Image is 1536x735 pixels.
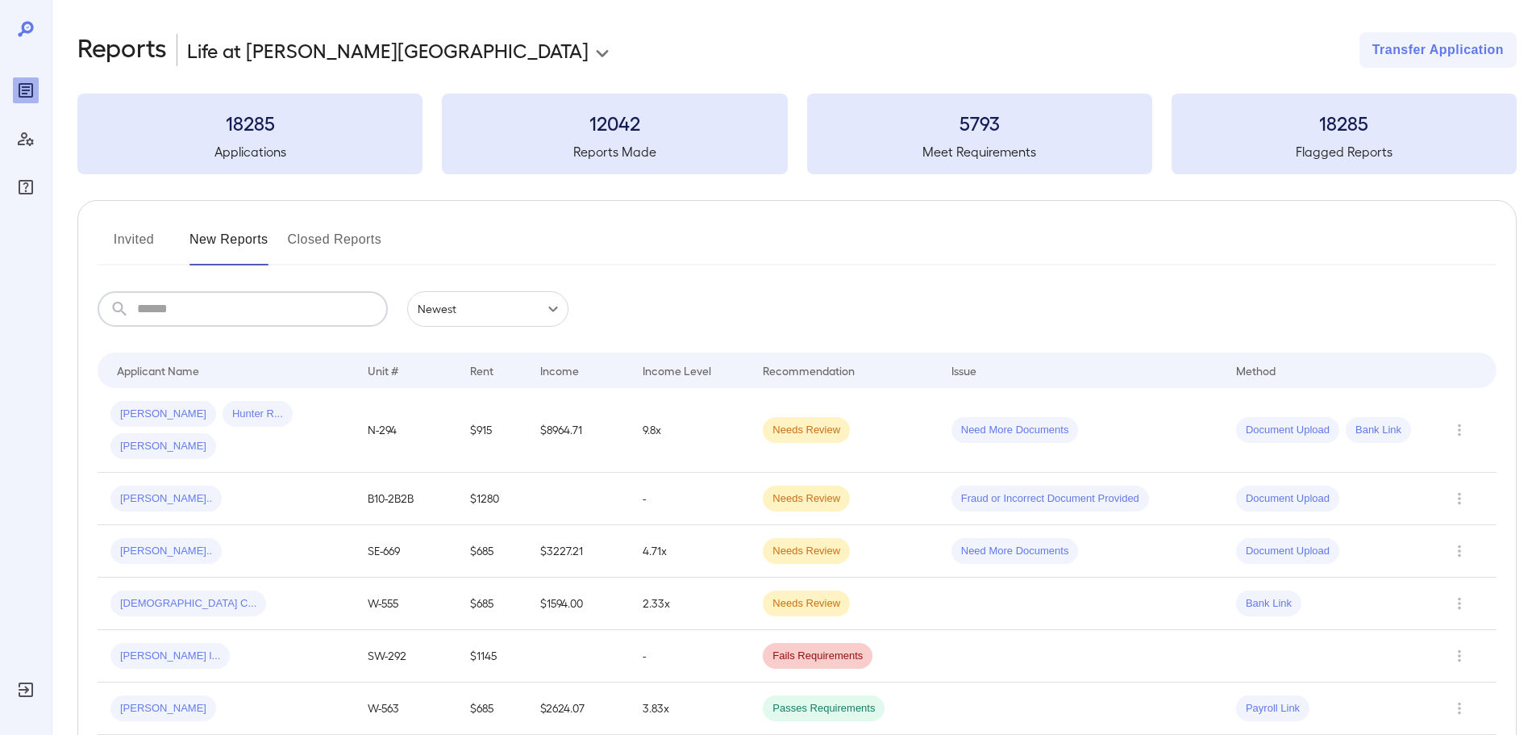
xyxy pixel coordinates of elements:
[110,407,216,422] span: [PERSON_NAME]
[457,473,527,525] td: $1280
[110,439,216,454] span: [PERSON_NAME]
[1346,423,1411,438] span: Bank Link
[1172,110,1517,136] h3: 18285
[442,110,787,136] h3: 12042
[355,473,457,525] td: B10-2B2B
[630,388,750,473] td: 9.8x
[117,361,199,380] div: Applicant Name
[355,578,457,630] td: W-555
[77,110,423,136] h3: 18285
[763,423,850,438] span: Needs Review
[807,110,1152,136] h3: 5793
[630,473,750,525] td: -
[13,677,39,703] div: Log Out
[951,491,1149,507] span: Fraud or Incorrect Document Provided
[630,630,750,683] td: -
[951,544,1079,559] span: Need More Documents
[763,596,850,612] span: Needs Review
[457,683,527,735] td: $685
[1447,591,1472,616] button: Row Actions
[1236,423,1339,438] span: Document Upload
[457,388,527,473] td: $915
[527,578,630,630] td: $1594.00
[763,491,850,507] span: Needs Review
[110,701,216,716] span: [PERSON_NAME]
[527,525,630,578] td: $3227.21
[13,174,39,200] div: FAQ
[1447,538,1472,564] button: Row Actions
[540,361,579,380] div: Income
[527,683,630,735] td: $2624.07
[763,701,885,716] span: Passes Requirements
[457,578,527,630] td: $685
[110,544,222,559] span: [PERSON_NAME]..
[1447,417,1472,443] button: Row Actions
[1236,596,1301,612] span: Bank Link
[1447,695,1472,721] button: Row Actions
[470,361,496,380] div: Rent
[1172,142,1517,161] h5: Flagged Reports
[355,525,457,578] td: SE-669
[1236,701,1309,716] span: Payroll Link
[368,361,398,380] div: Unit #
[763,544,850,559] span: Needs Review
[355,630,457,683] td: SW-292
[1447,486,1472,512] button: Row Actions
[77,32,167,68] h2: Reports
[13,77,39,103] div: Reports
[407,291,568,327] div: Newest
[643,361,711,380] div: Income Level
[951,423,1079,438] span: Need More Documents
[189,227,268,265] button: New Reports
[187,37,589,63] p: Life at [PERSON_NAME][GEOGRAPHIC_DATA]
[630,578,750,630] td: 2.33x
[527,388,630,473] td: $8964.71
[13,126,39,152] div: Manage Users
[630,683,750,735] td: 3.83x
[457,630,527,683] td: $1145
[110,649,230,664] span: [PERSON_NAME] l...
[110,491,222,507] span: [PERSON_NAME]..
[355,388,457,473] td: N-294
[1236,491,1339,507] span: Document Upload
[442,142,787,161] h5: Reports Made
[763,361,855,380] div: Recommendation
[98,227,170,265] button: Invited
[288,227,382,265] button: Closed Reports
[807,142,1152,161] h5: Meet Requirements
[1359,32,1517,68] button: Transfer Application
[77,94,1517,174] summary: 18285Applications12042Reports Made5793Meet Requirements18285Flagged Reports
[457,525,527,578] td: $685
[630,525,750,578] td: 4.71x
[1236,544,1339,559] span: Document Upload
[951,361,977,380] div: Issue
[1236,361,1276,380] div: Method
[110,596,266,612] span: [DEMOGRAPHIC_DATA] C...
[355,683,457,735] td: W-563
[77,142,423,161] h5: Applications
[223,407,293,422] span: Hunter R...
[1447,643,1472,669] button: Row Actions
[763,649,872,664] span: Fails Requirements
